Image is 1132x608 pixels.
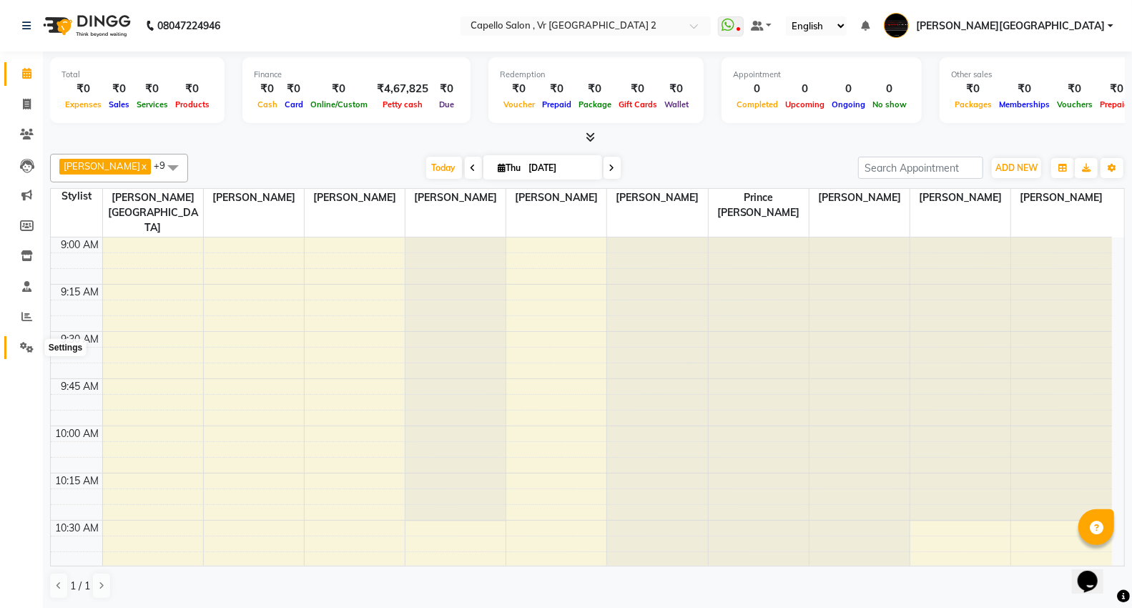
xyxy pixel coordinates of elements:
span: Memberships [995,99,1053,109]
div: ₹0 [575,81,615,97]
button: ADD NEW [992,158,1041,178]
div: ₹0 [500,81,538,97]
span: 1 / 1 [70,579,90,594]
div: ₹0 [538,81,575,97]
a: x [140,160,147,172]
span: Upcoming [782,99,828,109]
span: Online/Custom [307,99,371,109]
span: Prepaid [538,99,575,109]
div: Appointment [733,69,910,81]
span: Vouchers [1053,99,1096,109]
span: Ongoing [828,99,869,109]
input: 2025-09-04 [525,157,596,179]
div: 0 [828,81,869,97]
div: ₹0 [1053,81,1096,97]
span: ADD NEW [995,162,1038,173]
div: 9:45 AM [59,379,102,394]
span: prince [PERSON_NAME] [709,189,809,222]
span: Wallet [661,99,692,109]
span: [PERSON_NAME] [607,189,707,207]
div: ₹0 [995,81,1053,97]
span: [PERSON_NAME] [1011,189,1112,207]
span: [PERSON_NAME] [809,189,910,207]
span: Voucher [500,99,538,109]
div: ₹0 [281,81,307,97]
div: Settings [45,339,86,356]
span: [PERSON_NAME] [204,189,304,207]
span: Card [281,99,307,109]
div: Stylist [51,189,102,204]
span: Sales [105,99,133,109]
span: [PERSON_NAME][GEOGRAPHIC_DATA] [103,189,203,237]
div: 9:30 AM [59,332,102,347]
iframe: chat widget [1072,551,1118,594]
span: Products [172,99,213,109]
span: Due [435,99,458,109]
span: Petty cash [379,99,426,109]
input: Search Appointment [858,157,983,179]
span: Expenses [61,99,105,109]
div: ₹0 [434,81,459,97]
span: [PERSON_NAME] [405,189,506,207]
div: Finance [254,69,459,81]
b: 08047224946 [157,6,220,46]
img: logo [36,6,134,46]
div: ₹0 [133,81,172,97]
span: Completed [733,99,782,109]
div: 9:00 AM [59,237,102,252]
span: [PERSON_NAME][GEOGRAPHIC_DATA] [916,19,1105,34]
div: ₹0 [661,81,692,97]
div: 0 [782,81,828,97]
span: Cash [254,99,281,109]
div: ₹4,67,825 [371,81,434,97]
div: Total [61,69,213,81]
span: [PERSON_NAME] [64,160,140,172]
div: 10:15 AM [53,474,102,489]
div: 0 [733,81,782,97]
span: Services [133,99,172,109]
span: [PERSON_NAME] [305,189,405,207]
div: Redemption [500,69,692,81]
span: [PERSON_NAME] [910,189,1010,207]
div: 0 [869,81,910,97]
div: ₹0 [307,81,371,97]
span: Package [575,99,615,109]
div: ₹0 [615,81,661,97]
span: Gift Cards [615,99,661,109]
div: 9:15 AM [59,285,102,300]
div: ₹0 [951,81,995,97]
span: +9 [154,160,176,171]
span: No show [869,99,910,109]
div: 10:30 AM [53,521,102,536]
div: ₹0 [172,81,213,97]
div: ₹0 [254,81,281,97]
span: [PERSON_NAME] [506,189,606,207]
div: ₹0 [105,81,133,97]
div: ₹0 [61,81,105,97]
div: 10:00 AM [53,426,102,441]
img: Capello VR Mall [884,13,909,38]
span: Packages [951,99,995,109]
span: Today [426,157,462,179]
span: Thu [495,162,525,173]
